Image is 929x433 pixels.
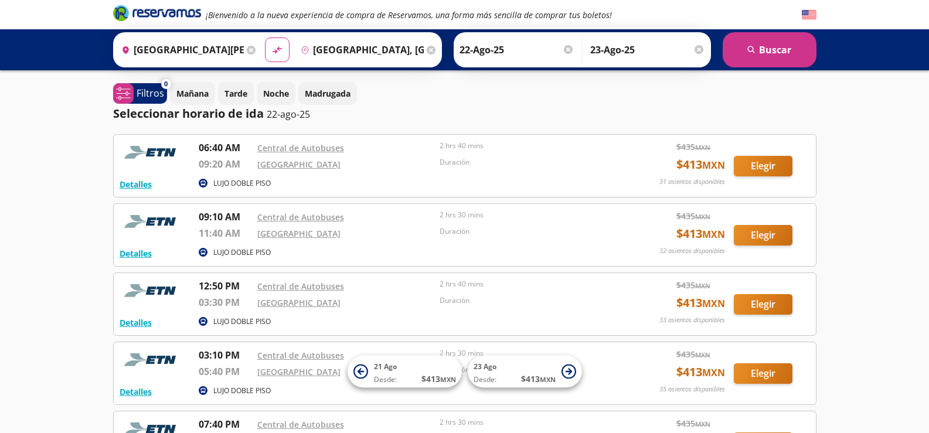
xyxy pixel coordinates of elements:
p: 2 hrs 30 mins [440,210,617,220]
span: $ 413 [521,373,556,385]
button: Elegir [734,363,792,384]
button: 0Filtros [113,83,167,104]
span: $ 435 [676,348,710,360]
img: RESERVAMOS [120,210,184,233]
input: Opcional [590,35,705,64]
span: Desde: [374,374,397,385]
button: Elegir [734,294,792,315]
span: $ 435 [676,141,710,153]
span: $ 413 [676,363,725,381]
button: Detalles [120,316,152,329]
p: 35 asientos disponibles [659,384,725,394]
button: Buscar [723,32,816,67]
button: Mañana [170,82,215,105]
p: 2 hrs 30 mins [440,348,617,359]
a: Brand Logo [113,4,201,25]
small: MXN [540,375,556,384]
p: 2 hrs 40 mins [440,279,617,289]
small: MXN [695,143,710,152]
span: $ 413 [676,294,725,312]
p: Madrugada [305,87,350,100]
small: MXN [702,228,725,241]
img: RESERVAMOS [120,141,184,164]
button: English [802,8,816,22]
button: Elegir [734,225,792,246]
p: 2 hrs 30 mins [440,417,617,428]
p: Duración [440,295,617,306]
p: 03:10 PM [199,348,251,362]
span: Desde: [474,374,496,385]
a: Central de Autobuses [257,419,344,430]
span: $ 413 [421,373,456,385]
p: 03:30 PM [199,295,251,309]
p: LUJO DOBLE PISO [213,247,271,258]
em: ¡Bienvenido a la nueva experiencia de compra de Reservamos, una forma más sencilla de comprar tus... [206,9,612,21]
small: MXN [695,212,710,221]
span: $ 435 [676,279,710,291]
img: RESERVAMOS [120,279,184,302]
a: Central de Autobuses [257,350,344,361]
p: 07:40 PM [199,417,251,431]
small: MXN [702,366,725,379]
a: Central de Autobuses [257,212,344,223]
button: Detalles [120,178,152,190]
p: Duración [440,157,617,168]
small: MXN [440,375,456,384]
a: [GEOGRAPHIC_DATA] [257,366,341,377]
button: Noche [257,82,295,105]
input: Buscar Destino [296,35,424,64]
p: 06:40 AM [199,141,251,155]
p: 2 hrs 40 mins [440,141,617,151]
p: LUJO DOBLE PISO [213,178,271,189]
a: [GEOGRAPHIC_DATA] [257,159,341,170]
a: Central de Autobuses [257,142,344,154]
input: Buscar Origen [117,35,244,64]
p: LUJO DOBLE PISO [213,316,271,327]
p: Seleccionar horario de ida [113,105,264,122]
span: 0 [164,79,168,89]
small: MXN [695,281,710,290]
span: $ 435 [676,210,710,222]
button: 21 AgoDesde:$413MXN [348,356,462,388]
button: 23 AgoDesde:$413MXN [468,356,582,388]
p: 09:10 AM [199,210,251,224]
small: MXN [702,159,725,172]
a: [GEOGRAPHIC_DATA] [257,228,341,239]
span: $ 413 [676,225,725,243]
p: 09:20 AM [199,157,251,171]
p: 11:40 AM [199,226,251,240]
span: $ 435 [676,417,710,429]
small: MXN [695,420,710,428]
span: 21 Ago [374,362,397,371]
p: Tarde [224,87,247,100]
button: Madrugada [298,82,357,105]
button: Detalles [120,386,152,398]
p: 33 asientos disponibles [659,315,725,325]
p: 31 asientos disponibles [659,177,725,187]
input: Elegir Fecha [460,35,574,64]
span: $ 413 [676,156,725,173]
button: Elegir [734,156,792,176]
p: 05:40 PM [199,364,251,379]
p: Mañana [176,87,209,100]
a: Central de Autobuses [257,281,344,292]
button: Tarde [218,82,254,105]
button: Detalles [120,247,152,260]
p: Filtros [137,86,164,100]
p: Duración [440,226,617,237]
p: 12:50 PM [199,279,251,293]
p: 22-ago-25 [267,107,310,121]
a: [GEOGRAPHIC_DATA] [257,297,341,308]
span: 23 Ago [474,362,496,371]
p: Noche [263,87,289,100]
i: Brand Logo [113,4,201,22]
p: LUJO DOBLE PISO [213,386,271,396]
small: MXN [695,350,710,359]
small: MXN [702,297,725,310]
p: 32 asientos disponibles [659,246,725,256]
img: RESERVAMOS [120,348,184,371]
